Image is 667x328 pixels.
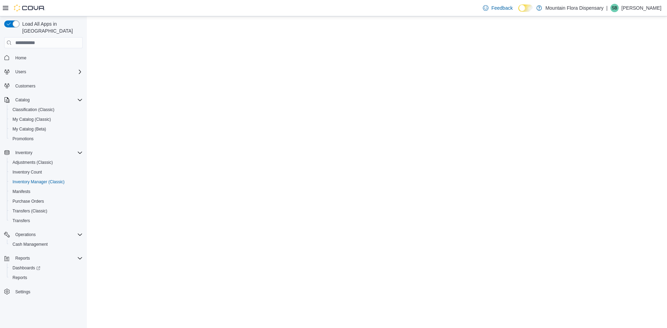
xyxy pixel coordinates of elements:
[13,126,46,132] span: My Catalog (Beta)
[7,206,85,216] button: Transfers (Classic)
[19,20,83,34] span: Load All Apps in [GEOGRAPHIC_DATA]
[7,158,85,167] button: Adjustments (Classic)
[13,189,30,194] span: Manifests
[13,230,39,239] button: Operations
[10,240,83,249] span: Cash Management
[13,218,30,224] span: Transfers
[10,187,33,196] a: Manifests
[7,273,85,283] button: Reports
[10,197,83,205] span: Purchase Orders
[13,82,38,90] a: Customers
[10,135,36,143] a: Promotions
[10,168,45,176] a: Inventory Count
[10,115,83,124] span: My Catalog (Classic)
[491,5,512,11] span: Feedback
[15,255,30,261] span: Reports
[13,96,32,104] button: Catalog
[15,55,26,61] span: Home
[10,158,56,167] a: Adjustments (Classic)
[13,68,83,76] span: Users
[10,264,43,272] a: Dashboards
[13,288,33,296] a: Settings
[10,106,83,114] span: Classification (Classic)
[7,187,85,196] button: Manifests
[10,135,83,143] span: Promotions
[7,177,85,187] button: Inventory Manager (Classic)
[612,4,617,12] span: SB
[13,149,35,157] button: Inventory
[10,115,54,124] a: My Catalog (Classic)
[10,125,83,133] span: My Catalog (Beta)
[13,82,83,90] span: Customers
[15,83,35,89] span: Customers
[7,124,85,134] button: My Catalog (Beta)
[518,5,533,12] input: Dark Mode
[10,207,83,215] span: Transfers (Classic)
[13,96,83,104] span: Catalog
[10,158,83,167] span: Adjustments (Classic)
[10,178,67,186] a: Inventory Manager (Classic)
[15,289,30,295] span: Settings
[13,275,27,280] span: Reports
[7,167,85,177] button: Inventory Count
[13,136,34,142] span: Promotions
[15,150,32,155] span: Inventory
[621,4,661,12] p: [PERSON_NAME]
[610,4,619,12] div: Scott Burr
[1,81,85,91] button: Customers
[10,274,83,282] span: Reports
[13,107,55,112] span: Classification (Classic)
[1,230,85,239] button: Operations
[10,240,50,249] a: Cash Management
[13,54,29,62] a: Home
[545,4,603,12] p: Mountain Flora Dispensary
[13,160,53,165] span: Adjustments (Classic)
[1,95,85,105] button: Catalog
[10,274,30,282] a: Reports
[13,254,33,262] button: Reports
[13,169,42,175] span: Inventory Count
[15,69,26,75] span: Users
[13,287,83,296] span: Settings
[480,1,515,15] a: Feedback
[13,149,83,157] span: Inventory
[13,68,29,76] button: Users
[7,263,85,273] a: Dashboards
[13,254,83,262] span: Reports
[13,208,47,214] span: Transfers (Classic)
[15,232,36,237] span: Operations
[7,134,85,144] button: Promotions
[10,217,33,225] a: Transfers
[10,187,83,196] span: Manifests
[1,52,85,62] button: Home
[10,197,47,205] a: Purchase Orders
[606,4,608,12] p: |
[7,115,85,124] button: My Catalog (Classic)
[10,264,83,272] span: Dashboards
[7,239,85,249] button: Cash Management
[10,168,83,176] span: Inventory Count
[10,207,50,215] a: Transfers (Classic)
[10,217,83,225] span: Transfers
[1,287,85,297] button: Settings
[13,53,83,62] span: Home
[13,199,44,204] span: Purchase Orders
[1,67,85,77] button: Users
[7,216,85,226] button: Transfers
[13,230,83,239] span: Operations
[7,196,85,206] button: Purchase Orders
[10,125,49,133] a: My Catalog (Beta)
[14,5,45,11] img: Cova
[10,178,83,186] span: Inventory Manager (Classic)
[13,179,65,185] span: Inventory Manager (Classic)
[13,242,48,247] span: Cash Management
[10,106,57,114] a: Classification (Classic)
[1,148,85,158] button: Inventory
[15,97,30,103] span: Catalog
[1,253,85,263] button: Reports
[7,105,85,115] button: Classification (Classic)
[13,265,40,271] span: Dashboards
[4,50,83,315] nav: Complex example
[13,117,51,122] span: My Catalog (Classic)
